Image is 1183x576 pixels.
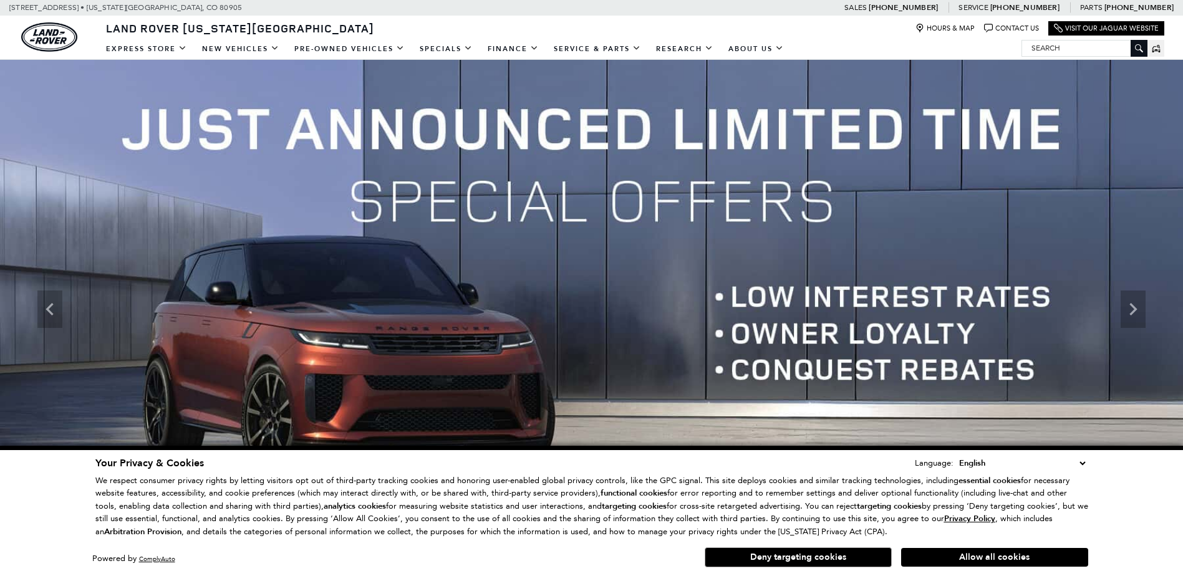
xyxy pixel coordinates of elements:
a: [STREET_ADDRESS] • [US_STATE][GEOGRAPHIC_DATA], CO 80905 [9,3,242,12]
button: Allow all cookies [901,548,1088,567]
img: Land Rover [21,22,77,52]
a: Land Rover [US_STATE][GEOGRAPHIC_DATA] [99,21,382,36]
strong: essential cookies [958,475,1021,486]
div: Language: [915,459,954,467]
a: Visit Our Jaguar Website [1054,24,1159,33]
a: EXPRESS STORE [99,38,195,60]
button: Deny targeting cookies [705,547,892,567]
span: Land Rover [US_STATE][GEOGRAPHIC_DATA] [106,21,374,36]
span: Sales [844,3,867,12]
div: Previous [37,290,62,328]
a: ComplyAuto [139,555,175,563]
a: New Vehicles [195,38,287,60]
div: Powered by [92,555,175,563]
span: Parts [1080,3,1103,12]
strong: functional cookies [601,487,667,499]
strong: targeting cookies [857,501,922,512]
a: Finance [480,38,546,60]
span: Your Privacy & Cookies [95,456,204,470]
strong: Arbitration Provision [104,526,181,537]
input: Search [1022,41,1147,55]
strong: targeting cookies [602,501,667,512]
p: We respect consumer privacy rights by letting visitors opt out of third-party tracking cookies an... [95,474,1088,539]
a: land-rover [21,22,77,52]
a: Contact Us [984,24,1039,33]
u: Privacy Policy [944,513,995,524]
a: Research [649,38,721,60]
a: About Us [721,38,791,60]
select: Language Select [956,456,1088,470]
div: Next [1121,290,1146,328]
strong: analytics cookies [324,501,386,512]
span: Service [958,3,988,12]
a: Privacy Policy [944,514,995,523]
nav: Main Navigation [99,38,791,60]
a: [PHONE_NUMBER] [1104,2,1174,12]
a: Specials [412,38,480,60]
a: [PHONE_NUMBER] [869,2,938,12]
a: [PHONE_NUMBER] [990,2,1060,12]
a: Pre-Owned Vehicles [287,38,412,60]
a: Hours & Map [915,24,975,33]
a: Service & Parts [546,38,649,60]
